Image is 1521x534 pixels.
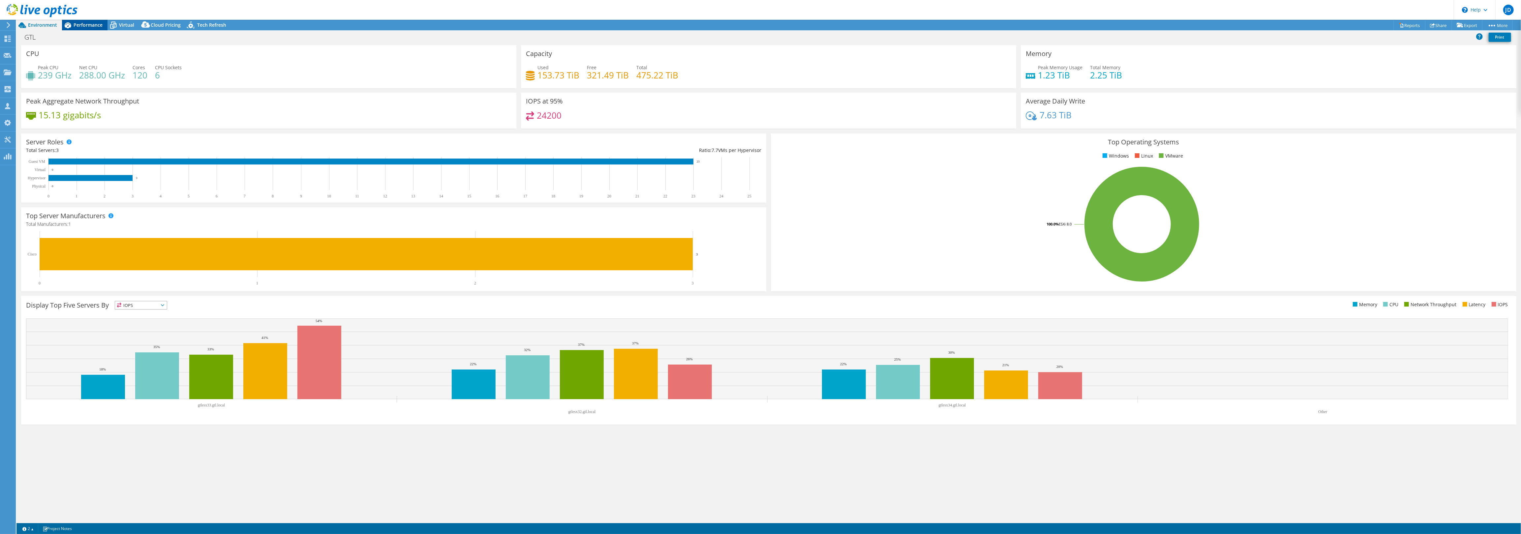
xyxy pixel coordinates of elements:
[244,194,246,198] text: 7
[1382,301,1398,308] li: CPU
[579,194,583,198] text: 19
[52,185,53,188] text: 0
[607,194,611,198] text: 20
[394,147,761,154] div: Ratio: VMs per Hypervisor
[663,194,667,198] text: 22
[526,98,563,105] h3: IOPS at 95%
[79,72,125,79] h4: 288.00 GHz
[26,212,106,220] h3: Top Server Manufacturers
[747,194,751,198] text: 25
[840,362,847,366] text: 22%
[39,281,41,285] text: 0
[1038,72,1082,79] h4: 1.23 TiB
[115,301,167,309] span: IOPS
[355,194,359,198] text: 11
[587,64,596,71] span: Free
[1026,50,1051,57] h3: Memory
[439,194,443,198] text: 14
[316,319,322,323] text: 54%
[197,22,226,28] span: Tech Refresh
[1394,20,1425,30] a: Reports
[29,159,45,164] text: Guest VM
[697,160,700,163] text: 23
[155,64,182,71] span: CPU Sockets
[691,194,695,198] text: 23
[261,336,268,340] text: 41%
[188,194,190,198] text: 5
[1462,7,1468,13] svg: \n
[568,409,596,414] text: gtlesx32.gtl.local
[153,345,160,349] text: 35%
[21,34,46,41] h1: GTL
[636,64,647,71] span: Total
[636,72,678,79] h4: 475.22 TiB
[1461,301,1486,308] li: Latency
[1351,301,1377,308] li: Memory
[1056,365,1063,369] text: 20%
[327,194,331,198] text: 10
[155,72,182,79] h4: 6
[68,221,71,227] span: 1
[26,221,761,228] h4: Total Manufacturers:
[28,176,46,180] text: Hypervisor
[383,194,387,198] text: 12
[495,194,499,198] text: 16
[894,357,901,361] text: 25%
[1038,64,1082,71] span: Peak Memory Usage
[76,194,77,198] text: 1
[104,194,106,198] text: 2
[136,176,137,180] text: 3
[1059,222,1072,226] tspan: ESXi 8.0
[719,194,723,198] text: 24
[1490,301,1508,308] li: IOPS
[537,112,562,119] h4: 24200
[28,252,37,256] text: Cisco
[1489,33,1511,42] a: Print
[1002,363,1009,367] text: 21%
[38,72,72,79] h4: 239 GHz
[1403,301,1457,308] li: Network Throughput
[696,252,698,256] text: 3
[32,184,46,189] text: Physical
[537,64,549,71] span: Used
[467,194,471,198] text: 15
[632,341,639,345] text: 37%
[99,367,106,371] text: 18%
[56,147,59,153] span: 3
[551,194,555,198] text: 18
[133,72,147,79] h4: 120
[1482,20,1513,30] a: More
[578,342,585,346] text: 37%
[1047,222,1059,226] tspan: 100.0%
[198,403,225,407] text: gtlesx33.gtl.local
[256,281,258,285] text: 1
[47,194,49,198] text: 0
[1452,20,1482,30] a: Export
[79,64,97,71] span: Net CPU
[272,194,274,198] text: 8
[1318,409,1327,414] text: Other
[526,50,552,57] h3: Capacity
[26,138,64,146] h3: Server Roles
[1133,152,1153,160] li: Linux
[133,64,145,71] span: Cores
[28,22,57,28] span: Environment
[38,524,76,533] a: Project Notes
[1090,72,1122,79] h4: 2.25 TiB
[151,22,181,28] span: Cloud Pricing
[686,357,693,361] text: 26%
[537,72,579,79] h4: 153.73 TiB
[132,194,134,198] text: 3
[1503,5,1514,15] span: JD
[1090,64,1120,71] span: Total Memory
[692,281,694,285] text: 3
[1101,152,1129,160] li: Windows
[1157,152,1183,160] li: VMware
[523,194,527,198] text: 17
[160,194,162,198] text: 4
[39,111,101,119] h4: 15.13 gigabits/s
[26,98,139,105] h3: Peak Aggregate Network Throughput
[1040,111,1072,119] h4: 7.63 TiB
[470,362,476,366] text: 22%
[35,167,46,172] text: Virtual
